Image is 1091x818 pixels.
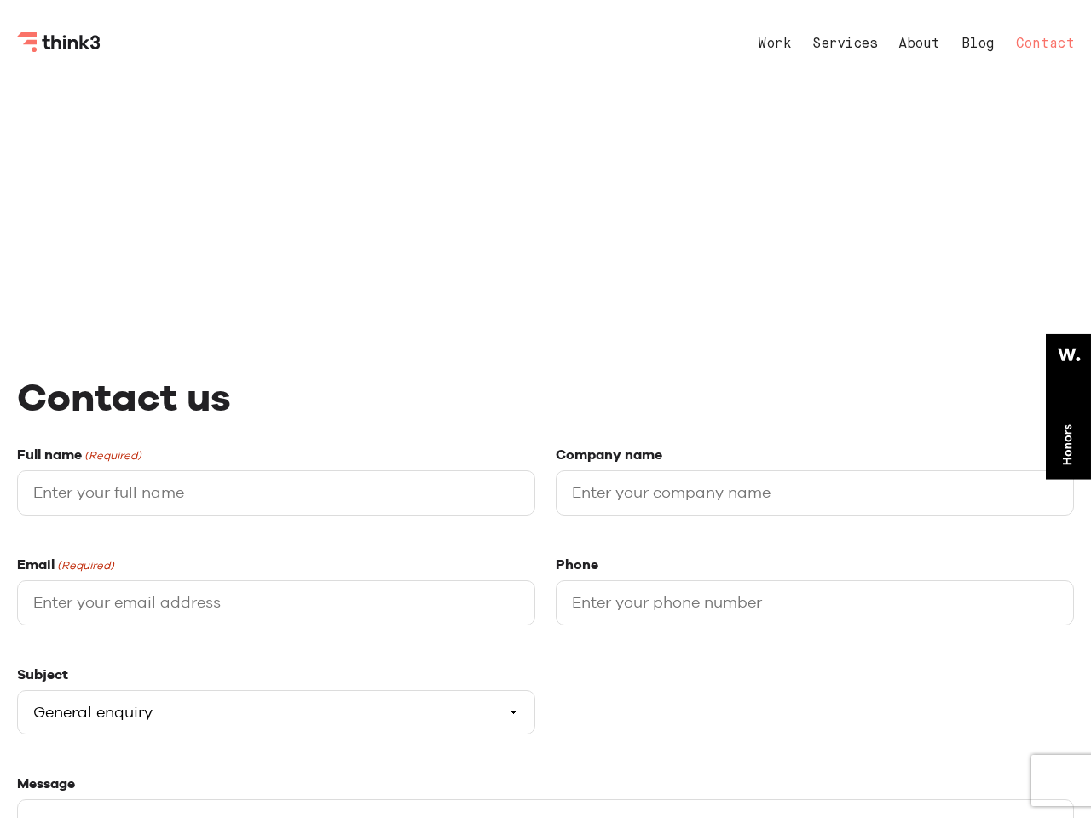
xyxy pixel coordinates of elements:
[17,666,68,683] label: Subject
[1016,37,1075,51] a: Contact
[758,37,791,51] a: Work
[17,39,102,55] a: Think3 Logo
[56,559,115,573] span: (Required)
[898,37,940,51] a: About
[17,470,535,516] input: Enter your full name
[556,446,662,464] label: Company name
[961,37,995,51] a: Blog
[556,580,1074,625] input: Enter your phone number
[556,470,1074,516] input: Enter your company name
[812,37,877,51] a: Services
[84,449,142,463] span: (Required)
[17,556,114,573] label: Email
[17,775,75,792] label: Message
[17,446,141,464] label: Full name
[17,580,535,625] input: Enter your email address
[556,556,598,573] label: Phone
[17,372,1074,422] h2: Contact us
